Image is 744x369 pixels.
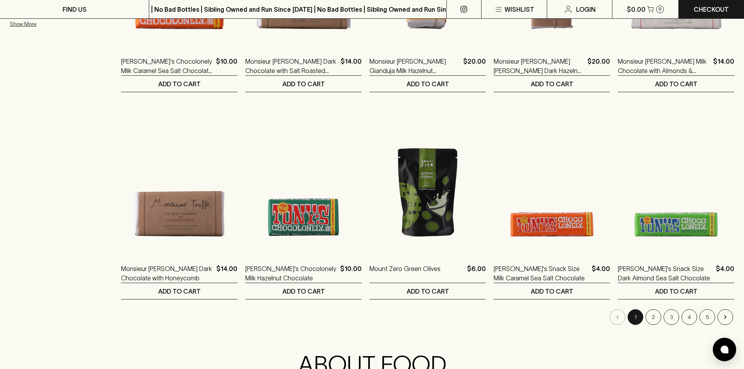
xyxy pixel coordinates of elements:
[618,264,713,283] a: [PERSON_NAME]'s Snack Size Dark Almond Sea Salt Chocolate
[587,57,610,75] p: $20.00
[494,116,610,252] img: Tony's Snack Size Milk Caramel Sea Salt Chocolate
[618,283,734,299] button: ADD TO CART
[646,309,661,325] button: Go to page 2
[658,7,662,11] p: 0
[592,264,610,283] p: $4.00
[627,5,646,14] p: $0.00
[369,283,486,299] button: ADD TO CART
[713,57,734,75] p: $14.00
[245,264,337,283] a: [PERSON_NAME]'s Chocolonely Milk Hazelnut Chocolate
[282,79,325,89] p: ADD TO CART
[699,309,715,325] button: Go to page 5
[369,76,486,92] button: ADD TO CART
[341,57,362,75] p: $14.00
[216,264,237,283] p: $14.00
[158,287,201,296] p: ADD TO CART
[717,309,733,325] button: Go to next page
[369,116,486,252] img: Mount Zero Green Olives
[576,5,596,14] p: Login
[618,57,710,75] a: Monsieur [PERSON_NAME] Milk Chocolate with Almonds & Caramel Bar
[245,116,362,252] img: Tony's Chocolonely Milk Hazelnut Chocolate
[664,309,679,325] button: Go to page 3
[655,79,698,89] p: ADD TO CART
[467,264,486,283] p: $6.00
[494,57,584,75] a: Monsieur [PERSON_NAME] [PERSON_NAME] Dark Hazelnut Chocolate
[407,79,449,89] p: ADD TO CART
[121,264,213,283] a: Monsieur [PERSON_NAME] Dark Chocolate with Honeycomb
[245,57,337,75] a: Monsieur [PERSON_NAME] Dark Chocolate with Salt Roasted Pistachios
[531,79,573,89] p: ADD TO CART
[494,76,610,92] button: ADD TO CART
[10,16,112,32] button: Show More
[494,283,610,299] button: ADD TO CART
[121,57,213,75] a: [PERSON_NAME]'s Chocolonely Milk Caramel Sea Salt Chocolate Bar
[369,264,441,283] a: Mount Zero Green Olives
[494,264,589,283] a: [PERSON_NAME]'s Snack Size Milk Caramel Sea Salt Chocolate
[463,57,486,75] p: $20.00
[340,264,362,283] p: $10.00
[121,309,734,325] nav: pagination navigation
[121,283,237,299] button: ADD TO CART
[121,116,237,252] img: Monsieur Truffe Dark Chocolate with Honeycomb
[121,76,237,92] button: ADD TO CART
[655,287,698,296] p: ADD TO CART
[245,76,362,92] button: ADD TO CART
[618,76,734,92] button: ADD TO CART
[505,5,534,14] p: Wishlist
[369,57,460,75] a: Monsieur [PERSON_NAME] Gianduja Milk Hazelnut Chocolate
[62,5,87,14] p: FIND US
[245,283,362,299] button: ADD TO CART
[721,346,728,353] img: bubble-icon
[531,287,573,296] p: ADD TO CART
[618,116,734,252] img: Tony's Snack Size Dark Almond Sea Salt Chocolate
[282,287,325,296] p: ADD TO CART
[628,309,643,325] button: page 1
[694,5,729,14] p: Checkout
[682,309,697,325] button: Go to page 4
[216,57,237,75] p: $10.00
[716,264,734,283] p: $4.00
[158,79,201,89] p: ADD TO CART
[407,287,449,296] p: ADD TO CART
